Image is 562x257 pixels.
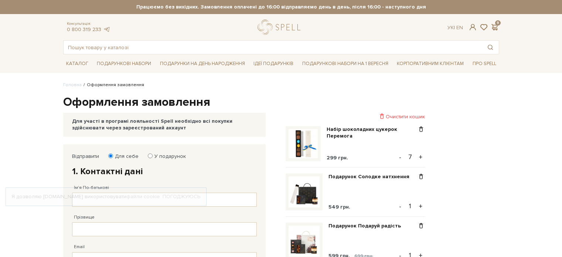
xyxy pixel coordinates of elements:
[64,41,482,54] input: Пошук товару у каталозі
[251,58,296,70] a: Ідеї подарунків
[416,201,425,212] button: +
[103,26,110,33] a: telegram
[63,58,91,70] a: Каталог
[74,214,95,221] label: Прізвище
[327,155,348,161] span: 299 грн.
[396,152,404,163] button: -
[289,226,320,257] img: Подарунок Подаруй радість
[74,244,85,250] label: Email
[289,129,318,158] img: Набір шоколадних цукерок Перемога
[328,223,406,229] a: Подарунок Подаруй радість
[328,173,415,180] a: Подарунок Солодке натхнення
[74,185,109,191] label: Ім'я По-батькові
[163,193,200,200] a: Погоджуюсь
[456,24,463,31] a: En
[394,57,467,70] a: Корпоративним клієнтам
[63,95,499,110] h1: Оформлення замовлення
[110,153,139,160] label: Для себе
[327,126,417,139] a: Набір шоколадних цукерок Перемога
[416,152,425,163] button: +
[72,166,257,177] h2: 1. Контактні дані
[126,193,160,200] a: файли cookie
[108,153,113,158] input: Для себе
[72,118,257,131] div: Для участі в програмі лояльності Spell необхідно всі покупки здійснювати через зареєстрований акк...
[289,176,320,207] img: Подарунок Солодке натхнення
[454,24,455,31] span: |
[63,4,499,10] strong: Працюємо без вихідних. Замовлення оплачені до 16:00 відправляємо день в день, після 16:00 - насту...
[67,26,101,33] a: 0 800 319 233
[299,57,391,70] a: Подарункові набори на 1 Вересня
[63,82,82,88] a: Головна
[258,20,304,35] a: logo
[157,58,248,70] a: Подарунки на День народження
[328,204,350,210] span: 549 грн.
[67,21,110,26] span: Консультація:
[447,24,463,31] div: Ук
[94,58,154,70] a: Подарункові набори
[82,82,144,88] li: Оформлення замовлення
[148,153,153,158] input: У подарунок
[286,113,425,120] div: Очистити кошик
[6,193,206,200] div: Я дозволяю [DOMAIN_NAME] використовувати
[72,153,99,160] label: Відправити
[150,153,186,160] label: У подарунок
[482,41,499,54] button: Пошук товару у каталозі
[470,58,499,70] a: Про Spell
[396,201,404,212] button: -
